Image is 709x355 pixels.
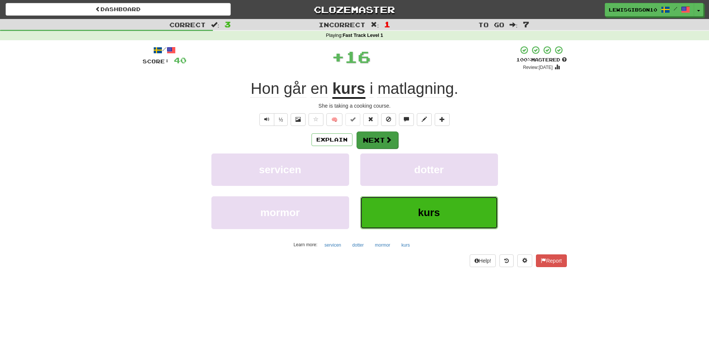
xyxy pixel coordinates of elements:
button: Favorite sentence (alt+f) [309,113,323,126]
span: To go [478,21,504,28]
span: matlagning [377,80,454,98]
span: Score: [143,58,169,64]
span: 40 [174,56,186,65]
button: dotter [348,240,368,251]
span: + [332,45,345,68]
button: Reset to 0% Mastered (alt+r) [363,113,378,126]
strong: Fast Track Level 1 [343,33,383,38]
span: kurs [418,207,440,218]
button: Add to collection (alt+a) [435,113,450,126]
button: Report [536,254,566,267]
span: servicen [259,164,301,175]
button: servicen [320,240,345,251]
span: mormor [261,207,300,218]
small: Review: [DATE] [523,65,553,70]
button: Help! [470,254,496,267]
button: Discuss sentence (alt+u) [399,113,414,126]
a: Dashboard [6,3,231,16]
button: 🧠 [326,113,342,126]
span: lewisgibson10 [609,6,657,13]
button: kurs [360,196,498,229]
span: 16 [345,47,371,66]
small: Learn more: [294,242,317,247]
span: Hon [250,80,279,98]
button: Round history (alt+y) [499,254,514,267]
button: servicen [211,153,349,186]
button: Next [357,131,398,149]
span: dotter [414,164,444,175]
button: mormor [371,240,394,251]
button: Explain [312,133,352,146]
span: 3 [224,20,231,29]
button: Edit sentence (alt+d) [417,113,432,126]
span: : [211,22,219,28]
button: Play sentence audio (ctl+space) [259,113,274,126]
button: Ignore sentence (alt+i) [381,113,396,126]
div: / [143,45,186,55]
div: Text-to-speech controls [258,113,288,126]
span: i [370,80,373,98]
span: . [365,80,459,98]
div: Mastered [516,57,567,63]
button: ½ [274,113,288,126]
button: Show image (alt+x) [291,113,306,126]
span: 1 [384,20,390,29]
span: : [510,22,518,28]
button: mormor [211,196,349,229]
span: en [311,80,328,98]
a: lewisgibson10 / [605,3,694,16]
span: : [371,22,379,28]
span: 7 [523,20,529,29]
a: Clozemaster [242,3,467,16]
span: Incorrect [319,21,365,28]
button: kurs [397,240,414,251]
u: kurs [332,80,365,99]
span: går [284,80,306,98]
button: Set this sentence to 100% Mastered (alt+m) [345,113,360,126]
span: / [674,6,677,11]
button: dotter [360,153,498,186]
span: 100 % [516,57,531,63]
span: Correct [169,21,206,28]
div: She is taking a cooking course. [143,102,567,110]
